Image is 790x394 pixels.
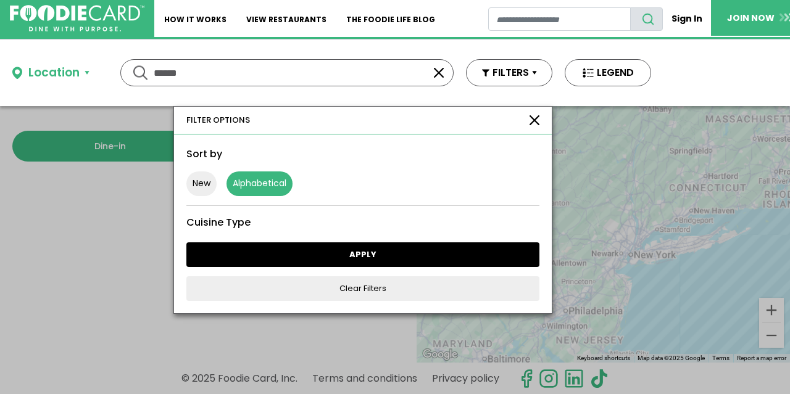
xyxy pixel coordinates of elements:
[466,59,552,86] button: FILTERS
[186,171,217,196] button: New
[186,276,539,301] a: Clear Filters
[663,7,711,30] a: Sign In
[565,59,651,86] button: LEGEND
[186,215,539,230] div: Cuisine Type
[227,171,293,196] button: Alphabetical
[186,242,539,267] a: APPLY
[186,147,539,162] div: Sort by
[488,7,631,31] input: restaurant search
[186,114,250,126] div: FILTER OPTIONS
[10,5,144,32] img: FoodieCard; Eat, Drink, Save, Donate
[28,64,80,82] div: Location
[630,7,663,31] button: search
[12,64,89,82] button: Location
